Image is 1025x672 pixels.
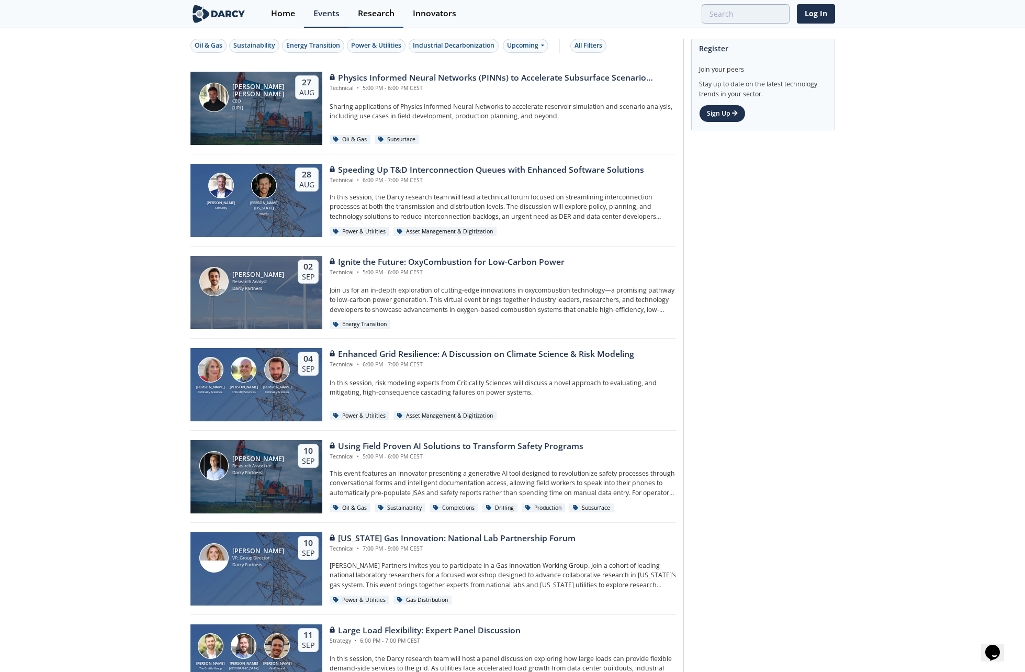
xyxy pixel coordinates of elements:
[355,453,361,460] span: •
[264,357,290,383] img: Ross Dakin
[355,361,361,368] span: •
[482,503,518,513] div: Drilling
[699,74,827,99] div: Stay up to date on the latest technology trends in your sector.
[981,630,1015,662] iframe: chat widget
[232,83,286,98] div: [PERSON_NAME] [PERSON_NAME]
[330,469,676,498] p: This event features an innovator presenting a generative AI tool designed to revolutionize safety...
[232,547,284,555] div: [PERSON_NAME]
[232,105,286,111] div: [URL]
[302,354,314,364] div: 04
[330,164,644,176] div: Speeding Up T&D Interconnection Queues with Enhanced Software Solutions
[575,41,602,50] div: All Filters
[194,390,228,394] div: Criticality Sciences
[503,39,548,53] div: Upcoming
[330,84,676,93] div: Technical 5:00 PM - 6:00 PM CEST
[232,463,284,469] div: Research Associate
[355,268,361,276] span: •
[330,348,634,361] div: Enhanced Grid Resilience: A Discussion on Climate Science & Risk Modeling
[190,39,227,53] button: Oil & Gas
[302,364,314,374] div: Sep
[199,451,229,480] img: Juan Mayol
[699,105,746,122] a: Sign Up
[330,411,390,421] div: Power & Utilities
[522,503,566,513] div: Production
[190,532,676,606] a: Lindsey Motlow [PERSON_NAME] VP, Group Director Darcy Partners 10 Sep [US_STATE] Gas Innovation: ...
[302,446,314,456] div: 10
[699,58,827,74] div: Join your peers
[375,503,426,513] div: Sustainability
[330,268,565,277] div: Technical 5:00 PM - 6:00 PM CEST
[358,9,395,18] div: Research
[233,41,275,50] div: Sustainability
[194,661,228,667] div: [PERSON_NAME]
[299,77,314,88] div: 27
[409,39,499,53] button: Industrial Decarbonization
[302,630,314,641] div: 11
[198,633,223,659] img: Ryan Hledik
[208,173,234,198] img: Brian Fitzsimons
[190,348,676,421] a: Susan Ginsburg [PERSON_NAME] Criticality Sciences Ben Ruddell [PERSON_NAME] Criticality Sciences ...
[330,561,676,590] p: [PERSON_NAME] Partners invites you to participate in a Gas Innovation Working Group. Join a cohor...
[195,41,222,50] div: Oil & Gas
[299,88,314,97] div: Aug
[413,41,494,50] div: Industrial Decarbonization
[302,272,314,282] div: Sep
[702,4,790,24] input: Advanced Search
[330,378,676,398] p: In this session, risk modeling experts from Criticality Sciences will discuss a novel approach to...
[302,548,314,558] div: Sep
[330,256,565,268] div: Ignite the Future: OxyCombustion for Low-Carbon Power
[190,440,676,513] a: Juan Mayol [PERSON_NAME] Research Associate Darcy Partners 10 Sep Using Field Proven AI Solutions...
[194,385,228,390] div: [PERSON_NAME]
[302,262,314,272] div: 02
[299,180,314,189] div: Aug
[330,135,371,144] div: Oil & Gas
[355,176,361,184] span: •
[351,41,401,50] div: Power & Utilities
[569,503,614,513] div: Subsurface
[330,440,583,453] div: Using Field Proven AI Solutions to Transform Safety Programs
[330,624,521,637] div: Large Load Flexibility: Expert Panel Discussion
[330,453,583,461] div: Technical 5:00 PM - 6:00 PM CEST
[248,200,280,211] div: [PERSON_NAME][US_STATE]
[355,84,361,92] span: •
[393,227,497,237] div: Asset Management & Digitization
[190,5,247,23] img: logo-wide.svg
[286,41,340,50] div: Energy Transition
[199,267,229,296] img: Nicolas Lassalle
[227,661,261,667] div: [PERSON_NAME]
[393,411,497,421] div: Asset Management & Digitization
[261,385,294,390] div: [PERSON_NAME]
[330,286,676,315] p: Join us for an in-depth exploration of cutting-edge innovations in oxycombustion technology—a pro...
[190,164,676,237] a: Brian Fitzsimons [PERSON_NAME] GridUnity Luigi Montana [PERSON_NAME][US_STATE] envelio 28 Aug Spe...
[232,278,284,285] div: Research Analyst
[330,72,676,84] div: Physics Informed Neural Networks (PINNs) to Accelerate Subsurface Scenario Analysis
[699,39,827,58] div: Register
[330,637,521,645] div: Strategy 6:00 PM - 7:00 PM CEST
[232,271,284,278] div: [PERSON_NAME]
[229,39,279,53] button: Sustainability
[271,9,295,18] div: Home
[261,390,294,394] div: Criticality Sciences
[261,666,294,670] div: GridBeyond
[227,666,261,670] div: [GEOGRAPHIC_DATA]
[430,503,479,513] div: Completions
[190,256,676,329] a: Nicolas Lassalle [PERSON_NAME] Research Analyst Darcy Partners 02 Sep Ignite the Future: OxyCombu...
[302,456,314,466] div: Sep
[232,455,284,463] div: [PERSON_NAME]
[232,98,286,105] div: CEO
[330,193,676,221] p: In this session, the Darcy research team will lead a technical forum focused on streamlining inte...
[227,385,261,390] div: [PERSON_NAME]
[375,135,420,144] div: Subsurface
[330,102,676,121] p: Sharing applications of Physics Informed Neural Networks to accelerate reservoir simulation and s...
[330,503,371,513] div: Oil & Gas
[797,4,835,24] a: Log In
[231,357,256,383] img: Ben Ruddell
[261,661,294,667] div: [PERSON_NAME]
[347,39,406,53] button: Power & Utilities
[205,200,237,206] div: [PERSON_NAME]
[302,641,314,650] div: Sep
[330,361,634,369] div: Technical 6:00 PM - 7:00 PM CEST
[330,532,576,545] div: [US_STATE] Gas Innovation: National Lab Partnership Forum
[205,206,237,210] div: GridUnity
[194,666,228,670] div: The Brattle Group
